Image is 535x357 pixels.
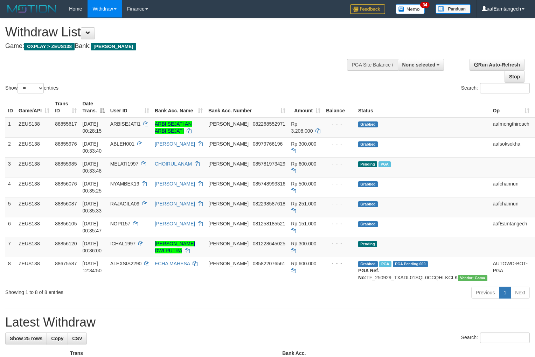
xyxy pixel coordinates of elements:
[10,336,42,341] span: Show 25 rows
[208,241,249,246] span: [PERSON_NAME]
[291,141,316,147] span: Rp 300.000
[253,181,285,187] span: Copy 085748993316 to clipboard
[18,83,44,93] select: Showentries
[379,261,391,267] span: Marked by aafpengsreynich
[436,4,471,14] img: panduan.png
[347,59,397,71] div: PGA Site Balance /
[82,161,102,174] span: [DATE] 00:33:48
[208,181,249,187] span: [PERSON_NAME]
[253,161,285,167] span: Copy 085781973429 to clipboard
[208,141,249,147] span: [PERSON_NAME]
[16,197,52,217] td: ZEUS138
[326,200,353,207] div: - - -
[24,43,75,50] span: OXPLAY > ZEUS138
[480,83,530,93] input: Search:
[326,140,353,147] div: - - -
[510,287,530,299] a: Next
[358,201,378,207] span: Grabbed
[208,261,249,266] span: [PERSON_NAME]
[5,332,47,344] a: Show 25 rows
[499,287,511,299] a: 1
[326,220,353,227] div: - - -
[291,241,316,246] span: Rp 300.000
[490,217,532,237] td: aafEamtangech
[52,97,79,117] th: Trans ID: activate to sort column ascending
[490,177,532,197] td: aafchannun
[355,97,490,117] th: Status
[490,97,532,117] th: Op: activate to sort column ascending
[55,161,77,167] span: 88855985
[253,201,285,206] span: Copy 082298587618 to clipboard
[505,71,524,83] a: Stop
[110,161,139,167] span: MELATI1997
[5,177,16,197] td: 4
[152,97,206,117] th: Bank Acc. Name: activate to sort column ascending
[155,181,195,187] a: [PERSON_NAME]
[326,240,353,247] div: - - -
[5,157,16,177] td: 3
[458,275,487,281] span: Vendor URL: https://trx31.1velocity.biz
[82,241,102,253] span: [DATE] 00:36:00
[16,217,52,237] td: ZEUS138
[68,332,87,344] a: CSV
[82,201,102,213] span: [DATE] 00:35:33
[110,141,134,147] span: ABLEH001
[110,241,136,246] span: ICHAL1997
[291,181,316,187] span: Rp 500.000
[378,161,391,167] span: Marked by aafkaynarin
[470,59,524,71] a: Run Auto-Refresh
[5,217,16,237] td: 6
[253,261,285,266] span: Copy 085822076561 to clipboard
[16,177,52,197] td: ZEUS138
[326,180,353,187] div: - - -
[350,4,385,14] img: Feedback.jpg
[291,221,316,226] span: Rp 151.000
[461,83,530,93] label: Search:
[253,241,285,246] span: Copy 081228645025 to clipboard
[55,201,77,206] span: 88856087
[5,43,350,50] h4: Game: Bank:
[5,286,218,296] div: Showing 1 to 8 of 8 entries
[358,241,377,247] span: Pending
[358,261,378,267] span: Grabbed
[91,43,136,50] span: [PERSON_NAME]
[291,161,316,167] span: Rp 600.000
[82,121,102,134] span: [DATE] 00:28:15
[393,261,428,267] span: PGA Pending
[208,121,249,127] span: [PERSON_NAME]
[82,141,102,154] span: [DATE] 00:33:40
[55,121,77,127] span: 88855617
[5,137,16,157] td: 2
[110,201,139,206] span: RAJAGILA09
[253,221,285,226] span: Copy 081258185521 to clipboard
[5,25,350,39] h1: Withdraw List
[110,221,131,226] span: NOPI157
[5,83,58,93] label: Show entries
[358,181,378,187] span: Grabbed
[107,97,152,117] th: User ID: activate to sort column ascending
[5,315,530,329] h1: Latest Withdraw
[490,197,532,217] td: aafchannun
[47,332,68,344] a: Copy
[16,237,52,257] td: ZEUS138
[5,257,16,284] td: 8
[326,260,353,267] div: - - -
[155,241,195,253] a: [PERSON_NAME] DWI PUTRA
[82,181,102,194] span: [DATE] 00:35:25
[480,332,530,343] input: Search:
[358,221,378,227] span: Grabbed
[5,97,16,117] th: ID
[110,181,139,187] span: NYAMBEK19
[155,261,190,266] a: ECHA MAHESA
[490,137,532,157] td: aafsoksokha
[420,2,430,8] span: 34
[490,257,532,284] td: AUTOWD-BOT-PGA
[358,161,377,167] span: Pending
[358,121,378,127] span: Grabbed
[55,221,77,226] span: 88856105
[16,137,52,157] td: ZEUS138
[55,241,77,246] span: 88856120
[396,4,425,14] img: Button%20Memo.svg
[288,97,323,117] th: Amount: activate to sort column ascending
[110,261,142,266] span: ALEXSIS2290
